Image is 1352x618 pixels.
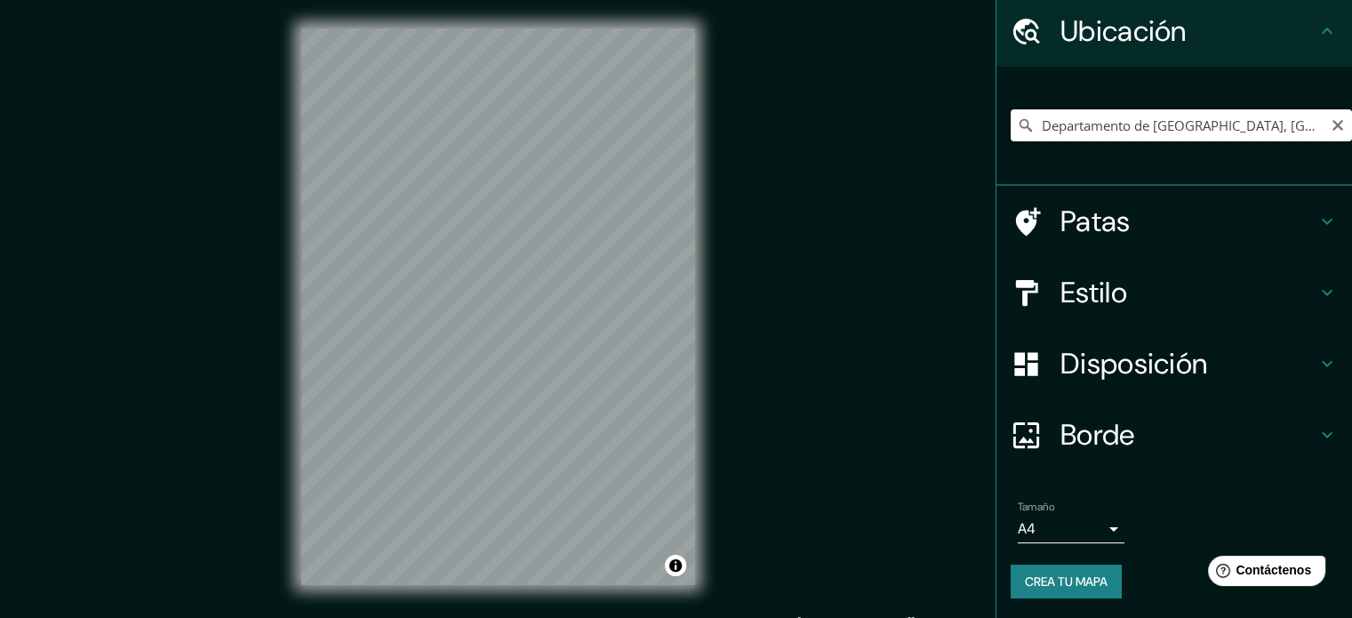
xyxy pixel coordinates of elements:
[1011,565,1122,598] button: Crea tu mapa
[1018,515,1124,543] div: A4
[996,399,1352,470] div: Borde
[996,257,1352,328] div: Estilo
[1060,12,1187,50] font: Ubicación
[1060,345,1207,382] font: Disposición
[1194,549,1332,598] iframe: Lanzador de widgets de ayuda
[1060,203,1131,240] font: Patas
[996,186,1352,257] div: Patas
[1011,109,1352,141] input: Elige tu ciudad o zona
[1060,274,1127,311] font: Estilo
[665,555,686,576] button: Activar o desactivar atribución
[1018,519,1036,538] font: A4
[1331,116,1345,132] button: Claro
[1018,500,1054,514] font: Tamaño
[996,328,1352,399] div: Disposición
[1025,574,1108,590] font: Crea tu mapa
[301,28,695,585] canvas: Mapa
[1060,416,1135,453] font: Borde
